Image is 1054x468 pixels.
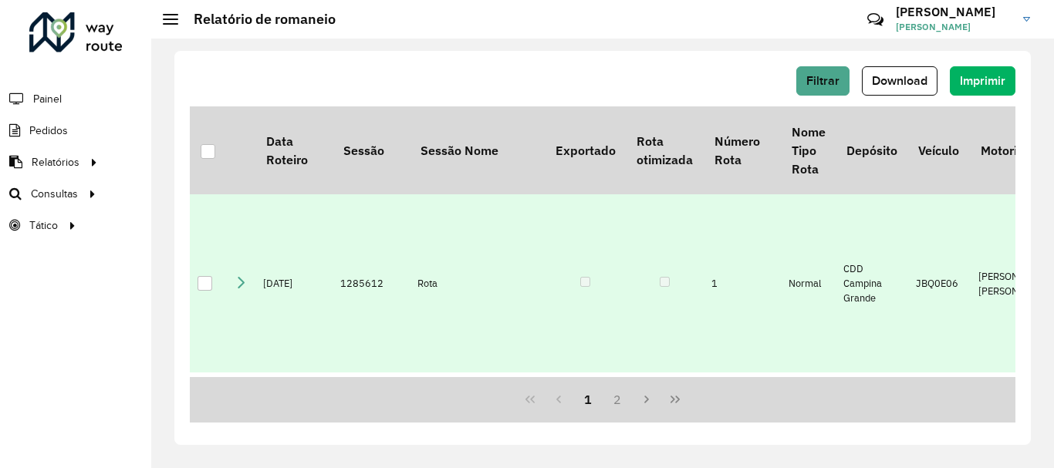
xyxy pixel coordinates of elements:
[29,217,58,234] span: Tático
[862,66,937,96] button: Download
[908,106,971,194] th: Veículo
[836,194,907,372] td: CDD Campina Grande
[960,74,1005,87] span: Imprimir
[255,106,333,194] th: Data Roteiro
[781,106,836,194] th: Nome Tipo Rota
[796,66,850,96] button: Filtrar
[896,5,1012,19] h3: [PERSON_NAME]
[410,106,545,194] th: Sessão Nome
[704,194,781,372] td: 1
[704,106,781,194] th: Número Rota
[781,194,836,372] td: Normal
[333,194,410,372] td: 1285612
[872,74,927,87] span: Download
[632,385,661,414] button: Next Page
[573,385,603,414] button: 1
[908,194,971,372] td: JBQ0E06
[950,66,1015,96] button: Imprimir
[660,385,690,414] button: Last Page
[545,106,626,194] th: Exportado
[32,154,79,170] span: Relatórios
[333,106,410,194] th: Sessão
[255,194,333,372] td: [DATE]
[410,194,545,372] td: Rota
[859,3,892,36] a: Contato Rápido
[626,106,703,194] th: Rota otimizada
[29,123,68,139] span: Pedidos
[806,74,839,87] span: Filtrar
[178,11,336,28] h2: Relatório de romaneio
[31,186,78,202] span: Consultas
[836,106,907,194] th: Depósito
[33,91,62,107] span: Painel
[603,385,632,414] button: 2
[896,20,1012,34] span: [PERSON_NAME]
